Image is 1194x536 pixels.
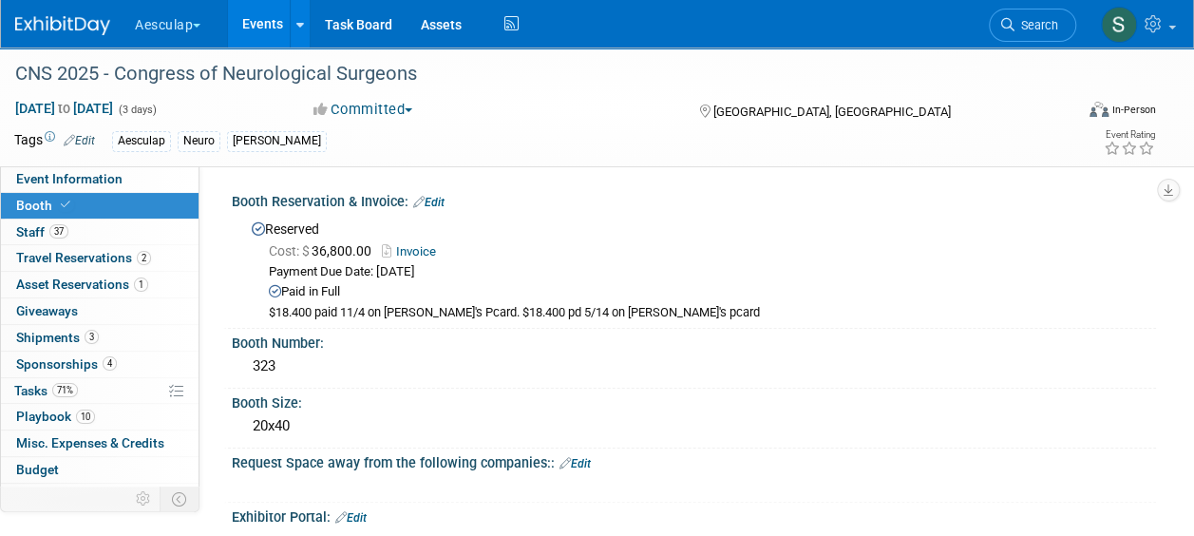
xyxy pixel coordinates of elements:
a: Giveaways [1,298,199,324]
div: CNS 2025 - Congress of Neurological Surgeons [9,57,1058,91]
div: 323 [246,352,1142,381]
a: Playbook10 [1,404,199,430]
a: Edit [559,457,591,470]
a: Event Information [1,166,199,192]
div: [PERSON_NAME] [227,131,327,151]
a: Travel Reservations2 [1,245,199,271]
span: Giveaways [16,303,78,318]
span: to [55,101,73,116]
div: $18.400 paid 11/4 on [PERSON_NAME]'s Pcard. $18.400 pd 5/14 on [PERSON_NAME]'s pcard [269,305,1142,321]
a: Edit [335,511,367,525]
a: Shipments3 [1,325,199,351]
div: In-Person [1111,103,1156,117]
span: Shipments [16,330,99,345]
span: 3 [85,330,99,344]
a: Asset Reservations1 [1,272,199,297]
i: Booth reservation complete [61,200,70,210]
a: Staff37 [1,220,199,245]
div: Booth Reservation & Invoice: [232,187,1156,212]
a: Misc. Expenses & Credits [1,431,199,456]
span: Playbook [16,409,95,424]
div: Aesculap [112,131,171,151]
div: Reserved [246,215,1142,322]
span: (3 days) [117,104,157,116]
span: Staff [16,224,68,239]
div: Booth Number: [232,329,1156,353]
img: Sara Hurson [1101,7,1137,43]
span: 10 [76,410,95,424]
span: 4 [103,356,117,371]
td: Personalize Event Tab Strip [127,487,161,511]
span: 1 [134,278,148,292]
span: 71% [52,383,78,397]
div: Event Rating [1104,130,1155,140]
span: Misc. Expenses & Credits [16,435,164,450]
div: Request Space away from the following companies:: [232,449,1156,473]
button: Committed [307,100,420,120]
span: Sponsorships [16,356,117,372]
span: Event Information [16,171,123,186]
a: Search [989,9,1076,42]
span: 2 [137,251,151,265]
span: [DATE] [DATE] [14,100,114,117]
span: Travel Reservations [16,250,151,265]
td: Toggle Event Tabs [161,487,199,511]
a: Edit [64,134,95,147]
span: Budget [16,462,59,477]
td: Tags [14,130,95,152]
span: 37 [49,224,68,239]
span: Search [1014,18,1058,32]
div: Booth Size: [232,389,1156,412]
div: Paid in Full [269,283,1142,301]
div: Exhibitor Portal: [232,503,1156,527]
a: Budget [1,457,199,483]
img: ExhibitDay [15,16,110,35]
span: Tasks [14,383,78,398]
span: Booth [16,198,74,213]
a: Booth [1,193,199,219]
a: Tasks71% [1,378,199,404]
a: Edit [413,196,445,209]
a: Invoice [382,244,445,258]
span: Cost: $ [269,243,312,258]
span: [GEOGRAPHIC_DATA], [GEOGRAPHIC_DATA] [713,105,951,119]
span: 36,800.00 [269,243,379,258]
div: 20x40 [246,412,1142,441]
div: Neuro [178,131,220,151]
a: Sponsorships4 [1,352,199,377]
div: Payment Due Date: [DATE] [269,263,1142,281]
span: Asset Reservations [16,277,148,292]
div: Event Format [990,99,1156,127]
img: Format-Inperson.png [1090,102,1109,117]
